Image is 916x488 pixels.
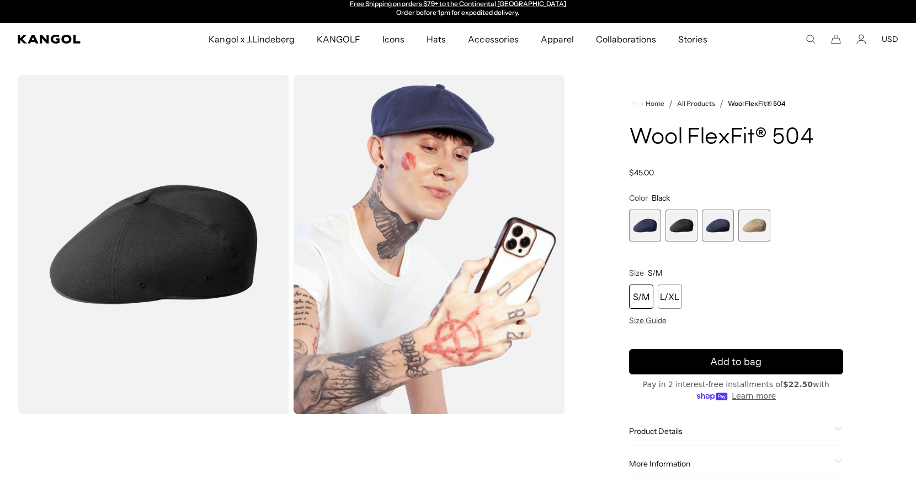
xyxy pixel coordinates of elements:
[18,35,138,44] a: Kangol
[629,349,844,374] button: Add to bag
[678,23,707,55] span: Stories
[677,100,715,108] a: All Products
[652,193,670,203] span: Black
[831,34,841,44] button: Cart
[643,100,664,108] span: Home
[882,34,898,44] button: USD
[738,210,770,242] label: Taupe
[541,23,574,55] span: Apparel
[306,23,371,55] a: KANGOLF
[585,23,667,55] a: Collaborations
[596,23,656,55] span: Collaborations
[710,355,761,369] span: Add to bag
[350,9,567,18] p: Order before 1pm for expedited delivery.
[856,34,866,44] a: Account
[209,23,295,55] span: Kangol x J.Lindeberg
[702,210,734,242] div: 3 of 4
[665,210,697,242] div: 2 of 4
[457,23,529,55] a: Accessories
[629,285,653,309] div: S/M
[629,210,661,242] label: Dark Blue
[629,459,830,469] span: More Information
[667,23,718,55] a: Stories
[629,168,654,178] span: $45.00
[416,23,457,55] a: Hats
[629,193,648,203] span: Color
[658,285,682,309] div: L/XL
[18,75,565,414] product-gallery: Gallery Viewer
[664,97,673,110] li: /
[728,100,785,108] a: Wool FlexFit® 504
[530,23,585,55] a: Apparel
[198,23,306,55] a: Kangol x J.Lindeberg
[294,75,565,414] img: dark-blue
[633,99,664,109] a: Home
[738,210,770,242] div: 4 of 4
[427,23,446,55] span: Hats
[371,23,416,55] a: Icons
[629,426,830,436] span: Product Details
[665,210,697,242] label: Black
[648,268,663,278] span: S/M
[317,23,360,55] span: KANGOLF
[629,126,844,150] h1: Wool FlexFit® 504
[382,23,404,55] span: Icons
[715,97,723,110] li: /
[806,34,816,44] summary: Search here
[18,75,289,414] img: color-black
[629,315,667,325] span: Size Guide
[702,210,734,242] label: Denim
[629,97,844,110] nav: breadcrumbs
[468,23,518,55] span: Accessories
[629,268,644,278] span: Size
[629,210,661,242] div: 1 of 4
